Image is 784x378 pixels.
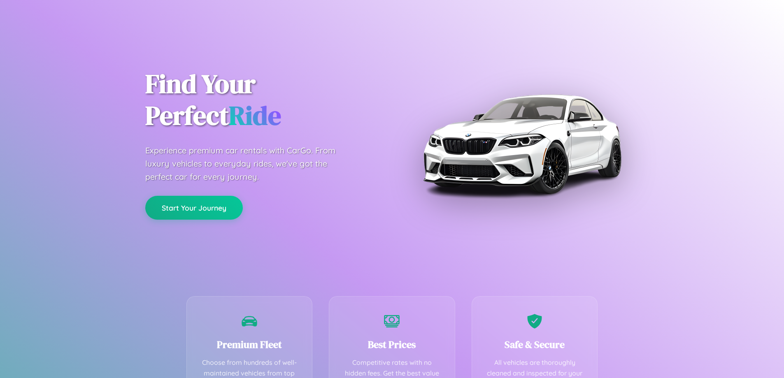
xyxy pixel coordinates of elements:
[229,97,281,133] span: Ride
[145,196,243,220] button: Start Your Journey
[419,41,625,247] img: Premium BMW car rental vehicle
[484,338,585,351] h3: Safe & Secure
[145,68,380,132] h1: Find Your Perfect
[145,144,351,183] p: Experience premium car rentals with CarGo. From luxury vehicles to everyday rides, we've got the ...
[199,338,300,351] h3: Premium Fleet
[342,338,442,351] h3: Best Prices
